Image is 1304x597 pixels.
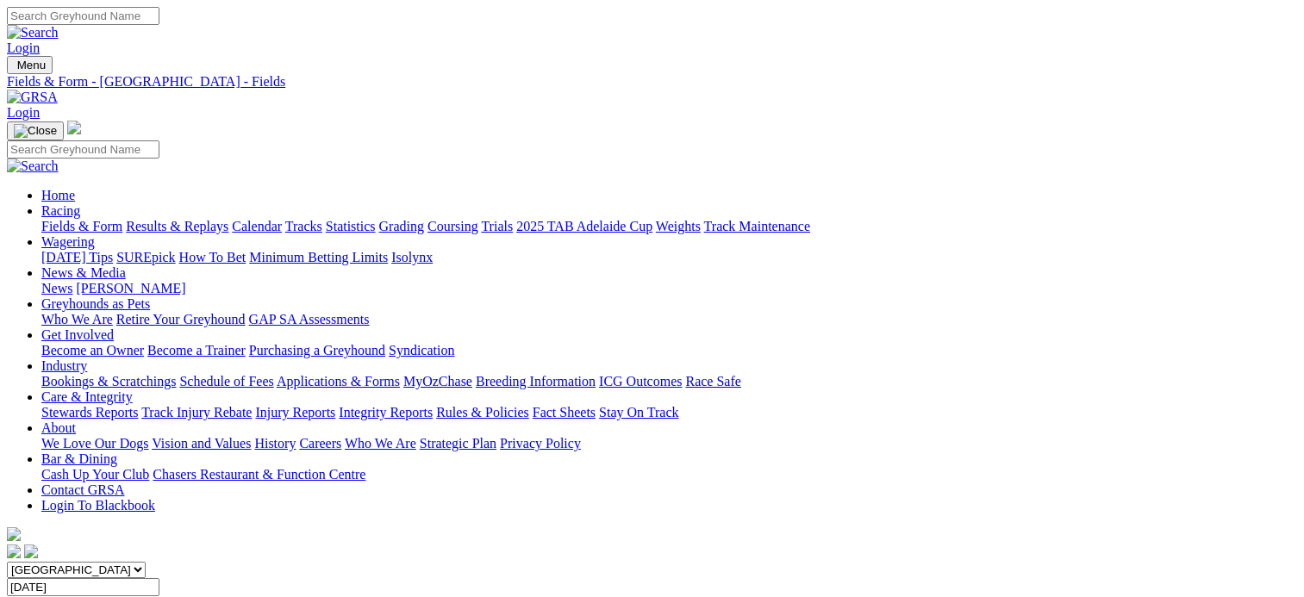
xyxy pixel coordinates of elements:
div: Care & Integrity [41,405,1297,420]
a: Fields & Form [41,219,122,233]
div: Wagering [41,250,1297,265]
a: Racing [41,203,80,218]
a: We Love Our Dogs [41,436,148,451]
a: Care & Integrity [41,389,133,404]
a: History [254,436,296,451]
span: Menu [17,59,46,72]
a: Become an Owner [41,343,144,358]
a: Coursing [427,219,478,233]
a: Home [41,188,75,202]
a: Isolynx [391,250,433,264]
a: Schedule of Fees [179,374,273,389]
input: Select date [7,578,159,596]
a: About [41,420,76,435]
input: Search [7,7,159,25]
div: About [41,436,1297,451]
a: Login To Blackbook [41,498,155,513]
a: Applications & Forms [277,374,400,389]
a: Syndication [389,343,454,358]
a: News & Media [41,265,126,280]
a: Fields & Form - [GEOGRAPHIC_DATA] - Fields [7,74,1297,90]
img: Close [14,124,57,138]
a: Wagering [41,234,95,249]
a: Rules & Policies [436,405,529,420]
a: Login [7,105,40,120]
a: Bar & Dining [41,451,117,466]
a: SUREpick [116,250,175,264]
img: twitter.svg [24,544,38,558]
a: Statistics [326,219,376,233]
button: Toggle navigation [7,56,53,74]
a: How To Bet [179,250,246,264]
a: Become a Trainer [147,343,246,358]
a: Strategic Plan [420,436,496,451]
a: [DATE] Tips [41,250,113,264]
a: Integrity Reports [339,405,433,420]
img: logo-grsa-white.png [7,527,21,541]
a: Careers [299,436,341,451]
div: Industry [41,374,1297,389]
a: Track Maintenance [704,219,810,233]
a: Trials [481,219,513,233]
a: MyOzChase [403,374,472,389]
input: Search [7,140,159,159]
img: GRSA [7,90,58,105]
a: ICG Outcomes [599,374,682,389]
img: Search [7,159,59,174]
a: Purchasing a Greyhound [249,343,385,358]
a: Chasers Restaurant & Function Centre [153,467,365,482]
div: Greyhounds as Pets [41,312,1297,327]
a: Weights [656,219,701,233]
a: [PERSON_NAME] [76,281,185,295]
a: Bookings & Scratchings [41,374,176,389]
a: Greyhounds as Pets [41,296,150,311]
a: Stewards Reports [41,405,138,420]
a: Stay On Track [599,405,678,420]
a: Breeding Information [476,374,596,389]
a: Injury Reports [255,405,335,420]
a: Who We Are [345,436,416,451]
a: GAP SA Assessments [249,312,370,326]
div: Get Involved [41,343,1297,358]
a: Minimum Betting Limits [249,250,388,264]
a: Track Injury Rebate [141,405,252,420]
a: Who We Are [41,312,113,326]
a: Calendar [232,219,282,233]
img: logo-grsa-white.png [67,121,81,134]
a: Get Involved [41,327,114,342]
a: Cash Up Your Club [41,467,149,482]
a: Login [7,40,40,55]
a: Race Safe [685,374,740,389]
a: Industry [41,358,87,373]
div: News & Media [41,281,1297,296]
a: Results & Replays [126,219,228,233]
a: Fact Sheets [533,405,596,420]
a: News [41,281,72,295]
a: Grading [379,219,424,233]
a: 2025 TAB Adelaide Cup [516,219,652,233]
a: Vision and Values [152,436,251,451]
a: Retire Your Greyhound [116,312,246,326]
a: Tracks [285,219,322,233]
button: Toggle navigation [7,121,64,140]
img: Search [7,25,59,40]
a: Privacy Policy [500,436,581,451]
img: facebook.svg [7,544,21,558]
div: Bar & Dining [41,467,1297,482]
a: Contact GRSA [41,482,124,497]
div: Racing [41,219,1297,234]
